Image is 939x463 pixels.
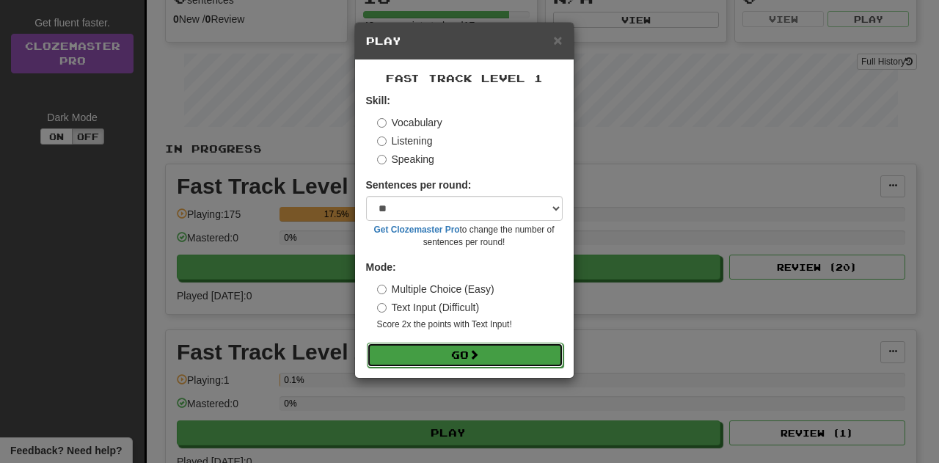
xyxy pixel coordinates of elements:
span: × [553,32,562,48]
label: Sentences per round: [366,178,472,192]
small: Score 2x the points with Text Input ! [377,318,563,331]
input: Text Input (Difficult) [377,303,387,313]
label: Multiple Choice (Easy) [377,282,494,296]
span: Fast Track Level 1 [386,72,543,84]
label: Text Input (Difficult) [377,300,480,315]
strong: Skill: [366,95,390,106]
label: Listening [377,134,433,148]
label: Vocabulary [377,115,442,130]
h5: Play [366,34,563,48]
small: to change the number of sentences per round! [366,224,563,249]
input: Multiple Choice (Easy) [377,285,387,294]
button: Go [367,343,563,368]
input: Listening [377,136,387,146]
a: Get Clozemaster Pro [374,225,460,235]
label: Speaking [377,152,434,167]
strong: Mode: [366,261,396,273]
button: Close [553,32,562,48]
input: Vocabulary [377,118,387,128]
input: Speaking [377,155,387,164]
